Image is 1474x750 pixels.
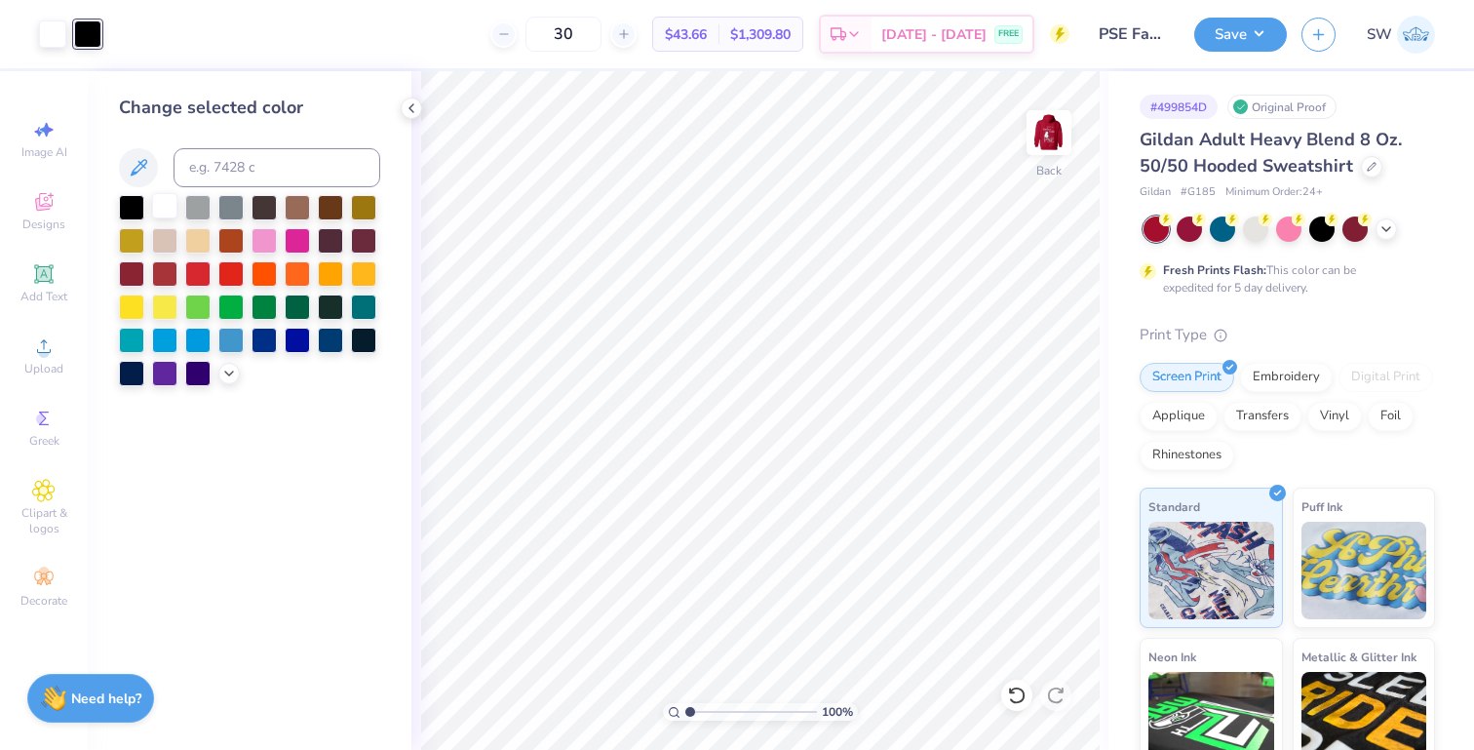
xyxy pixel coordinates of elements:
[1163,262,1266,278] strong: Fresh Prints Flash:
[1148,522,1274,619] img: Standard
[1140,128,1402,178] span: Gildan Adult Heavy Blend 8 Oz. 50/50 Hooded Sweatshirt
[1140,324,1435,346] div: Print Type
[1367,16,1435,54] a: SW
[29,433,59,449] span: Greek
[119,95,380,121] div: Change selected color
[1140,95,1218,119] div: # 499854D
[1084,15,1180,54] input: Untitled Design
[1223,402,1301,431] div: Transfers
[1301,522,1427,619] img: Puff Ink
[1140,441,1234,470] div: Rhinestones
[1307,402,1362,431] div: Vinyl
[1036,162,1062,179] div: Back
[998,27,1019,41] span: FREE
[71,690,141,708] strong: Need help?
[1181,184,1216,201] span: # G185
[1194,18,1287,52] button: Save
[1397,16,1435,54] img: Sarah Weis
[1140,402,1218,431] div: Applique
[1240,363,1333,392] div: Embroidery
[1163,261,1403,296] div: This color can be expedited for 5 day delivery.
[730,24,791,45] span: $1,309.80
[1227,95,1337,119] div: Original Proof
[1368,402,1414,431] div: Foil
[1338,363,1433,392] div: Digital Print
[20,593,67,609] span: Decorate
[822,703,853,721] span: 100 %
[1140,184,1171,201] span: Gildan
[1148,647,1196,667] span: Neon Ink
[1140,363,1234,392] div: Screen Print
[665,24,707,45] span: $43.66
[1225,184,1323,201] span: Minimum Order: 24 +
[174,148,380,187] input: e.g. 7428 c
[1029,113,1068,152] img: Back
[525,17,601,52] input: – –
[1301,647,1416,667] span: Metallic & Glitter Ink
[881,24,987,45] span: [DATE] - [DATE]
[24,361,63,376] span: Upload
[21,144,67,160] span: Image AI
[20,289,67,304] span: Add Text
[1367,23,1392,46] span: SW
[10,505,78,536] span: Clipart & logos
[1301,496,1342,517] span: Puff Ink
[1148,496,1200,517] span: Standard
[22,217,65,232] span: Designs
